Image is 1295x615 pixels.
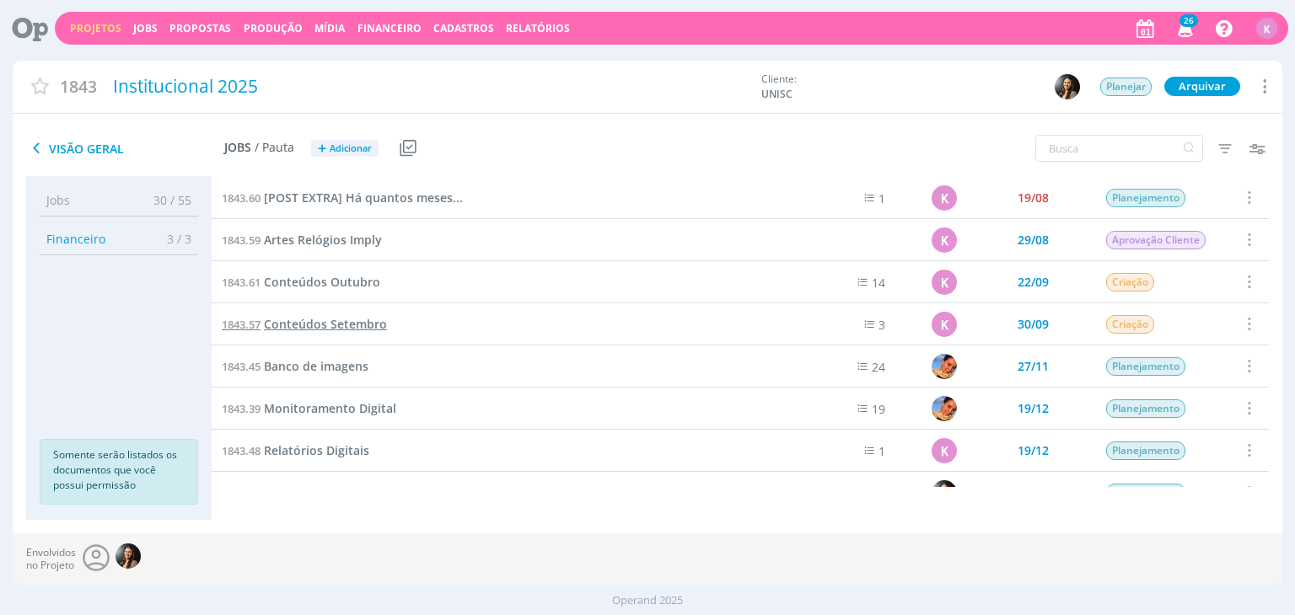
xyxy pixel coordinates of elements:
span: Artes Relógios Imply [264,232,382,248]
a: 1843.45Banco de imagens [222,357,368,376]
p: Somente serão listados os documentos que você possui permissão [53,447,185,493]
span: Criação [1107,315,1155,334]
span: [POST EXTRA] Há quantos meses... [264,190,463,206]
div: 19/12 [1018,445,1049,457]
span: Planejamento [258,484,338,500]
div: 22/09 [1018,276,1049,288]
button: Relatórios [501,22,575,35]
button: Produção [239,22,308,35]
button: Projetos [65,22,126,35]
button: +Adicionar [311,140,379,158]
span: Jobs [224,141,251,155]
span: 1843.48 [222,443,261,458]
a: Produção [244,21,303,35]
span: Visão Geral [26,138,224,158]
a: Jobs [133,21,158,35]
span: 3 / 3 [154,230,191,248]
a: Projetos [70,21,121,35]
a: Financeiro [357,21,422,35]
span: Envolvidos no Projeto [26,547,76,571]
span: 19 [873,401,886,417]
span: Jobs [46,191,70,209]
div: K [932,438,958,463]
span: 1843.7 [222,485,255,500]
div: K [932,270,958,295]
span: Adicionar [330,143,372,154]
span: 1843.60 [222,190,261,206]
span: Propostas [169,21,231,35]
a: 1843.61Conteúdos Outubro [222,273,380,291]
a: 1843.57Conteúdos Setembro [222,315,387,334]
input: Busca [1035,135,1203,162]
span: Monitoramento Digital [264,400,396,416]
button: B [1054,73,1081,100]
span: 1843.57 [222,317,261,332]
button: Mídia [309,22,350,35]
span: Aprovação Cliente [1107,231,1206,249]
div: K [1256,18,1277,39]
div: Institucional 2025 [107,67,754,106]
span: Financeiro [46,230,105,248]
div: K [932,312,958,337]
a: 1843.39Monitoramento Digital [222,399,396,418]
span: Criação [1107,273,1155,291]
span: 3 [879,317,886,333]
span: 1843.39 [222,401,261,416]
button: Cadastros [428,22,499,35]
img: B [1055,74,1080,99]
a: Relatórios [506,21,570,35]
span: Conteúdos Outubro [264,274,380,290]
span: 14 [873,275,886,291]
div: 27/11 [1018,361,1049,372]
span: Relatórios Digitais [264,442,369,458]
button: 26 [1167,13,1201,44]
span: 1843 [60,74,97,99]
span: 24 [873,359,886,375]
div: 29/08 [1018,234,1049,246]
span: 26 [1179,14,1198,27]
img: B [932,480,958,505]
span: + [318,140,326,158]
span: Planejar [1100,78,1152,96]
div: K [932,185,958,211]
span: 1843.45 [222,359,261,374]
div: 19/08 [1018,192,1049,204]
span: UNISC [761,87,888,102]
button: Financeiro [352,22,427,35]
span: Conteúdos Setembro [264,316,387,332]
div: K [932,227,958,253]
button: K [1255,13,1278,43]
span: Planejamento [1107,189,1186,207]
span: Planejamento [1107,357,1186,376]
div: Cliente: [761,72,1061,102]
div: 30/09 [1018,318,1049,330]
span: Cadastros [433,21,494,35]
img: L [932,354,958,379]
a: Mídia [314,21,345,35]
span: 1843.61 [222,275,261,290]
button: Jobs [128,22,163,35]
span: Planejamento [1107,441,1186,460]
span: 1 [879,443,886,459]
span: / Pauta [255,141,294,155]
a: 1843.60[POST EXTRA] Há quantos meses... [222,189,463,207]
span: 1843.59 [222,233,261,248]
div: 19/12 [1018,403,1049,414]
a: 1843.7Planejamento [222,484,338,502]
img: B [116,543,141,569]
span: Planejamento [1107,484,1186,502]
span: Banco de imagens [264,358,368,374]
button: Arquivar [1164,77,1240,96]
span: 30 / 55 [141,191,191,209]
a: 1843.48Relatórios Digitais [222,441,369,460]
span: Planejamento [1107,399,1186,418]
a: 1843.59Artes Relógios Imply [222,231,382,249]
button: Planejar [1099,77,1153,97]
span: 1 [879,190,886,206]
button: Propostas [164,22,236,35]
img: L [932,396,958,421]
